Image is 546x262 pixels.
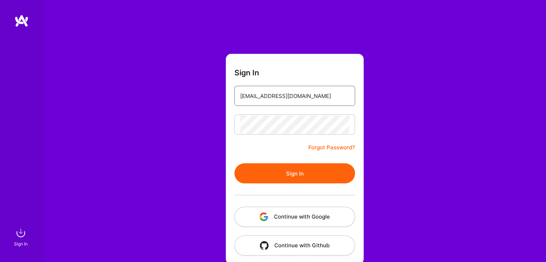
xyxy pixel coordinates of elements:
img: icon [260,241,269,250]
a: sign inSign In [15,226,28,248]
button: Sign In [234,163,355,183]
input: Email... [240,87,349,105]
div: Sign In [14,240,28,248]
a: Forgot Password? [308,143,355,152]
button: Continue with Google [234,207,355,227]
img: sign in [14,226,28,240]
button: Continue with Github [234,235,355,256]
img: icon [260,212,268,221]
h3: Sign In [234,68,259,77]
img: logo [14,14,29,27]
